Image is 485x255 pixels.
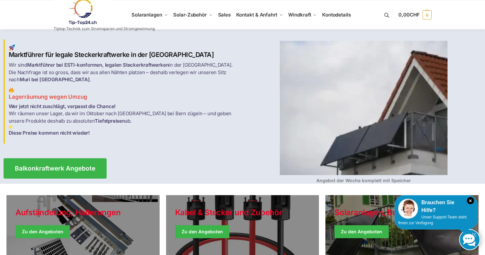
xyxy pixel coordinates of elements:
[398,12,419,18] span: 0,00
[9,44,239,59] h2: Marktführer für legale Steckerkraftwerke in der [GEOGRAPHIC_DATA]
[173,12,207,18] span: Solar-Zubehör
[322,12,351,18] span: Kontodetails
[9,61,239,83] p: Wir sind in der [GEOGRAPHIC_DATA]. Die Nachfrage ist so gross, dass wir aus allen Nähten platzen ...
[9,103,116,109] strong: Wer jetzt nicht zuschlägt, verpasst die Chance!
[9,130,90,136] strong: Diese Preise kommen nicht wieder!
[316,178,411,183] strong: Angebot der Woche komplett mit Speicher
[398,5,431,25] a: 0,00CHF 0
[215,0,233,29] a: Sales
[423,10,432,19] span: 0
[171,0,215,29] a: Solar-Zubehör
[398,199,418,219] img: Customer service
[410,12,420,18] span: CHF
[398,199,474,214] div: Brauchen Sie Hilfe?
[280,41,448,175] img: Balkon-Terrassen-Kraftwerke 4
[236,12,277,18] span: Kontakt & Anfahrt
[20,76,90,83] strong: Muri bei [GEOGRAPHIC_DATA]
[218,12,231,18] span: Sales
[132,12,162,18] span: Solaranlagen
[9,125,14,129] img: Balkon-Terrassen-Kraftwerke 3
[9,87,14,93] img: Balkon-Terrassen-Kraftwerke 2
[467,197,474,204] i: Schließen
[233,0,286,29] a: Kontakt & Anfahrt
[398,215,467,225] span: Unser Support-Team steht Ihnen zur Verfügung
[54,27,155,31] p: Tiptop Technik zum Stromsparen und Stromgewinnung
[15,165,95,172] span: Balkonkraftwerk Angebote
[288,12,311,18] span: Windkraft
[320,0,353,29] a: Kontodetails
[286,0,320,29] a: Windkraft
[9,44,15,51] img: Balkon-Terrassen-Kraftwerke 1
[9,103,239,137] p: Wir räumen unser Lager, da wir im Oktober nach [GEOGRAPHIC_DATA] bei Bern zügeln – und geben unse...
[27,62,169,68] strong: Marktführer bei ESTI-konformen, legalen Steckerkraftwerken
[9,87,239,101] h3: Lagerräumung wegen Umzug
[95,118,125,124] strong: Tiefstpreisen
[4,158,107,179] a: Balkonkraftwerk Angebote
